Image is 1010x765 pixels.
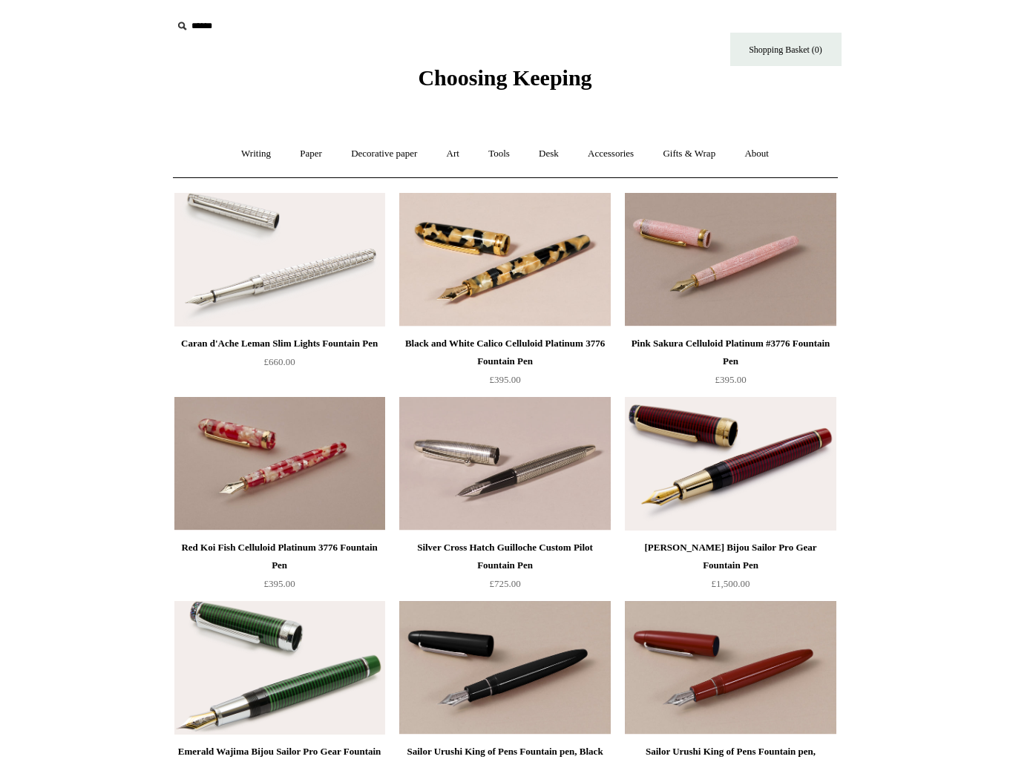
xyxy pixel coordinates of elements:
[399,335,610,395] a: Black and White Calico Celluloid Platinum 3776 Fountain Pen £395.00
[625,539,836,600] a: [PERSON_NAME] Bijou Sailor Pro Gear Fountain Pen £1,500.00
[399,601,610,735] a: Sailor Urushi King of Pens Fountain pen, Black Sailor Urushi King of Pens Fountain pen, Black
[399,601,610,735] img: Sailor Urushi King of Pens Fountain pen, Black
[525,134,572,174] a: Desk
[730,33,842,66] a: Shopping Basket (0)
[625,193,836,326] img: Pink Sakura Celluloid Platinum #3776 Fountain Pen
[418,77,591,88] a: Choosing Keeping
[178,335,381,352] div: Caran d'Ache Leman Slim Lights Fountain Pen
[403,539,606,574] div: Silver Cross Hatch Guilloche Custom Pilot Fountain Pen
[399,539,610,600] a: Silver Cross Hatch Guilloche Custom Pilot Fountain Pen £725.00
[174,193,385,326] img: Caran d'Ache Leman Slim Lights Fountain Pen
[625,397,836,531] a: Ruby Wajima Bijou Sailor Pro Gear Fountain Pen Ruby Wajima Bijou Sailor Pro Gear Fountain Pen
[174,601,385,735] a: Emerald Wajima Bijou Sailor Pro Gear Fountain Pen Emerald Wajima Bijou Sailor Pro Gear Fountain Pen
[625,193,836,326] a: Pink Sakura Celluloid Platinum #3776 Fountain Pen Pink Sakura Celluloid Platinum #3776 Fountain Pen
[574,134,647,174] a: Accessories
[174,601,385,735] img: Emerald Wajima Bijou Sailor Pro Gear Fountain Pen
[629,335,832,370] div: Pink Sakura Celluloid Platinum #3776 Fountain Pen
[649,134,729,174] a: Gifts & Wrap
[625,601,836,735] img: Sailor Urushi King of Pens Fountain pen, Crimson Red
[399,397,610,531] a: Silver Cross Hatch Guilloche Custom Pilot Fountain Pen Silver Cross Hatch Guilloche Custom Pilot ...
[263,356,295,367] span: £660.00
[399,193,610,326] a: Black and White Calico Celluloid Platinum 3776 Fountain Pen Black and White Calico Celluloid Plat...
[625,601,836,735] a: Sailor Urushi King of Pens Fountain pen, Crimson Red Sailor Urushi King of Pens Fountain pen, Cri...
[174,335,385,395] a: Caran d'Ache Leman Slim Lights Fountain Pen £660.00
[174,193,385,326] a: Caran d'Ache Leman Slim Lights Fountain Pen Caran d'Ache Leman Slim Lights Fountain Pen
[263,578,295,589] span: £395.00
[475,134,523,174] a: Tools
[489,578,520,589] span: £725.00
[712,578,750,589] span: £1,500.00
[715,374,746,385] span: £395.00
[731,134,782,174] a: About
[625,335,836,395] a: Pink Sakura Celluloid Platinum #3776 Fountain Pen £395.00
[174,397,385,531] a: Red Koi Fish Celluloid Platinum 3776 Fountain Pen Red Koi Fish Celluloid Platinum 3776 Fountain Pen
[228,134,284,174] a: Writing
[629,539,832,574] div: [PERSON_NAME] Bijou Sailor Pro Gear Fountain Pen
[178,539,381,574] div: Red Koi Fish Celluloid Platinum 3776 Fountain Pen
[418,65,591,90] span: Choosing Keeping
[403,335,606,370] div: Black and White Calico Celluloid Platinum 3776 Fountain Pen
[174,397,385,531] img: Red Koi Fish Celluloid Platinum 3776 Fountain Pen
[338,134,430,174] a: Decorative paper
[489,374,520,385] span: £395.00
[403,743,606,761] div: Sailor Urushi King of Pens Fountain pen, Black
[174,539,385,600] a: Red Koi Fish Celluloid Platinum 3776 Fountain Pen £395.00
[433,134,473,174] a: Art
[625,397,836,531] img: Ruby Wajima Bijou Sailor Pro Gear Fountain Pen
[399,193,610,326] img: Black and White Calico Celluloid Platinum 3776 Fountain Pen
[286,134,335,174] a: Paper
[399,397,610,531] img: Silver Cross Hatch Guilloche Custom Pilot Fountain Pen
